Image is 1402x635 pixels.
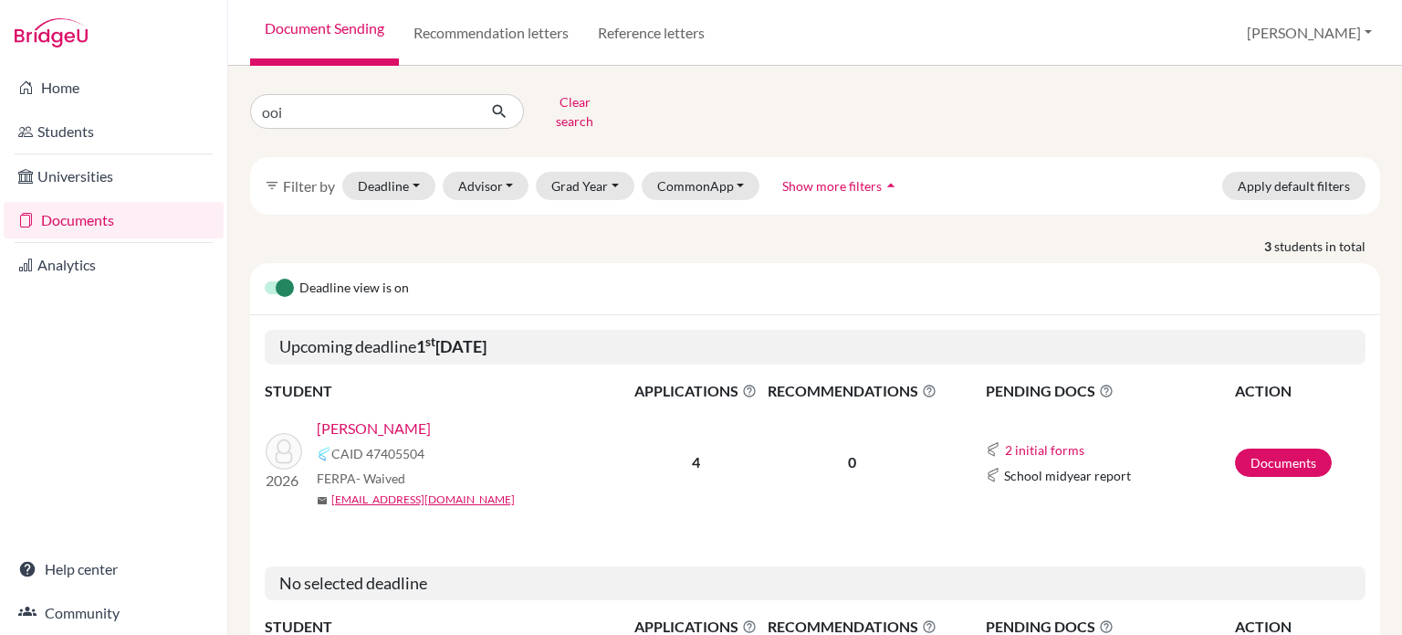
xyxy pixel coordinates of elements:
img: Bridge-U [15,18,88,48]
a: Community [4,595,224,631]
span: - Waived [356,471,405,486]
span: Filter by [283,177,335,195]
img: Common App logo [986,468,1000,482]
span: PENDING DOCS [986,380,1233,402]
span: School midyear report [1004,466,1131,485]
span: RECOMMENDATIONS [762,380,941,402]
button: Grad Year [536,172,634,200]
a: Analytics [4,247,224,283]
button: [PERSON_NAME] [1239,16,1380,50]
img: Common App logo [986,442,1000,457]
span: mail [317,495,328,506]
h5: No selected deadline [265,566,1365,601]
span: FERPA [317,469,405,488]
b: 4 [692,453,700,471]
a: Help center [4,551,224,587]
th: STUDENT [265,379,630,403]
input: Find student by name... [250,94,476,129]
sup: st [425,334,435,349]
a: [EMAIL_ADDRESS][DOMAIN_NAME] [331,492,515,508]
span: Show more filters [782,178,882,194]
span: Deadline view is on [299,278,409,300]
button: 2 initial forms [1004,439,1085,460]
a: Students [4,113,224,150]
button: Advisor [443,172,529,200]
button: Apply default filters [1222,172,1365,200]
i: filter_list [265,178,279,193]
strong: 3 [1264,237,1274,256]
span: students in total [1274,237,1380,256]
a: [PERSON_NAME] [317,418,431,439]
a: Documents [4,202,224,238]
th: ACTION [1234,379,1365,403]
button: Clear search [524,88,625,135]
p: 0 [762,451,941,473]
img: Common App logo [317,447,331,461]
span: APPLICATIONS [631,380,760,402]
b: 1 [DATE] [416,336,487,356]
p: 2026 [266,470,302,492]
a: Universities [4,158,224,195]
a: Documents [1235,449,1332,477]
a: Home [4,69,224,106]
span: CAID 47405504 [331,444,424,463]
button: Show more filtersarrow_drop_up [767,172,915,200]
i: arrow_drop_up [882,176,900,195]
button: Deadline [342,172,435,200]
button: CommonApp [642,172,760,200]
img: Ooi, Jonathan [266,433,302,470]
h5: Upcoming deadline [265,330,1365,365]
